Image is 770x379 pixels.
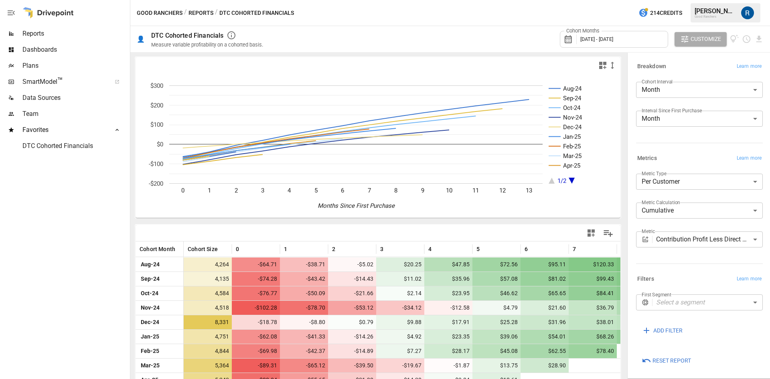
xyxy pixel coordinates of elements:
span: 4,264 [188,257,230,272]
span: Reset Report [652,356,691,366]
span: $23.35 [428,330,471,344]
text: Feb-25 [563,143,581,150]
span: $45.08 [476,344,519,358]
span: 8,331 [188,315,230,329]
span: -$65.12 [284,359,326,373]
button: Roman Romero [736,2,759,24]
span: -$89.31 [236,359,278,373]
text: 13 [526,187,532,194]
span: $57.08 [476,272,519,286]
div: Per Customer [636,174,763,190]
span: Sep-24 [140,272,179,286]
span: -$50.09 [284,286,326,300]
span: $47.85 [428,257,471,272]
text: Apr-25 [563,162,580,169]
text: 6 [341,187,344,194]
span: $0.79 [332,315,375,329]
span: -$39.50 [332,359,375,373]
span: -$1.87 [428,359,471,373]
span: $99.43 [573,272,615,286]
span: $38.01 [573,315,615,329]
text: 3 [261,187,264,194]
span: -$62.08 [236,330,278,344]
button: View documentation [730,32,739,47]
span: -$74.28 [236,272,278,286]
span: Dec-24 [140,315,179,329]
span: -$19.67 [380,359,423,373]
span: $36.79 [573,301,615,315]
text: -$200 [149,180,163,187]
div: Measure variable profitability on a cohorted basis. [151,42,263,48]
span: Oct-24 [140,286,179,300]
span: $72.56 [476,257,519,272]
span: 4,584 [188,286,230,300]
text: $300 [150,82,163,89]
span: $120.33 [573,257,615,272]
text: Dec-24 [563,124,582,131]
text: Months Since First Purchase [318,202,395,209]
span: -$18.78 [236,315,278,329]
span: Reports [22,29,128,39]
span: $46.62 [476,286,519,300]
span: 4,135 [188,272,230,286]
span: 6 [525,245,528,253]
span: Team [22,109,128,119]
span: $28.90 [525,359,567,373]
h6: Breakdown [637,62,666,71]
span: 3 [380,245,383,253]
span: -$34.12 [380,301,423,315]
button: Reset Report [636,354,697,368]
span: 4 [428,245,432,253]
div: 👤 [137,35,145,43]
text: 10 [446,187,452,194]
span: $23.95 [428,286,471,300]
span: Data Sources [22,93,128,103]
span: -$12.58 [428,301,471,315]
span: -$38.71 [284,257,326,272]
text: 2 [235,187,238,194]
span: [DATE] - [DATE] [580,36,613,42]
button: ADD FILTER [636,323,688,338]
span: -$8.80 [284,315,326,329]
div: / [184,8,187,18]
span: $31.96 [525,315,567,329]
span: Cohort Size [188,245,218,253]
span: -$53.12 [332,301,375,315]
text: 9 [421,187,424,194]
span: Dashboards [22,45,128,55]
text: Aug-24 [563,85,582,92]
span: $4.79 [476,301,519,315]
span: -$21.66 [332,286,375,300]
div: Good Ranchers [695,15,736,18]
span: 4,518 [188,301,230,315]
span: Jan-25 [140,330,179,344]
em: Select a segment [656,298,705,306]
span: -$14.43 [332,272,375,286]
span: 4,751 [188,330,230,344]
span: Favorites [22,125,106,135]
text: Mar-25 [563,152,582,160]
text: Jan-25 [563,133,581,140]
text: Oct-24 [563,104,581,111]
span: 7 [573,245,576,253]
span: -$14.26 [332,330,375,344]
span: -$69.98 [236,344,278,358]
svg: A chart. [136,73,614,218]
span: $84.41 [573,286,615,300]
span: -$42.37 [284,344,326,358]
span: 4,844 [188,344,230,358]
img: Roman Romero [741,6,754,19]
text: -$100 [149,160,163,168]
span: -$76.77 [236,286,278,300]
span: -$5.02 [332,257,375,272]
span: ™ [57,76,63,86]
span: Cohort Month [140,245,175,253]
div: Month [636,82,763,98]
span: -$14.89 [332,344,375,358]
label: First Segment [642,291,671,298]
h6: Filters [637,275,654,284]
text: 0 [181,187,184,194]
span: 5,364 [188,359,230,373]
